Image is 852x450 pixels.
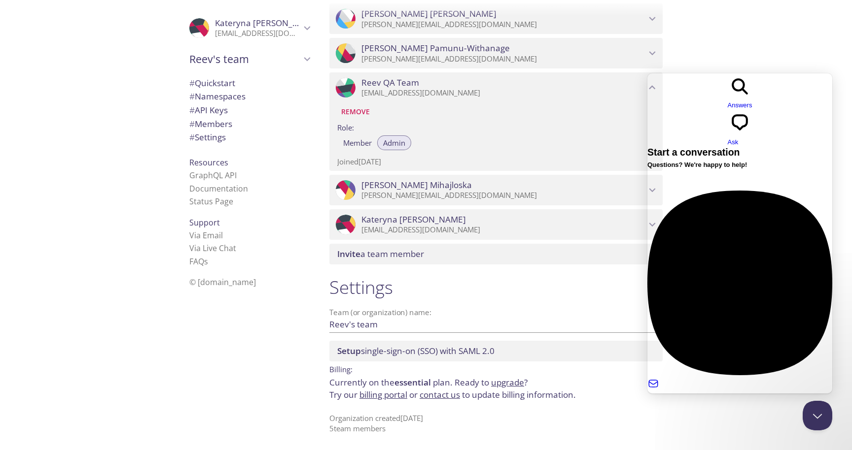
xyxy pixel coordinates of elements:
[329,389,576,400] span: Try our or to update billing information.
[189,256,208,267] a: FAQ
[337,345,361,356] span: Setup
[329,175,663,205] div: Ana Mihajloska
[329,72,663,103] div: Reev QA Team
[189,118,195,129] span: #
[329,341,663,361] div: Setup SSO
[189,183,248,194] a: Documentation
[455,377,528,388] span: Ready to ?
[189,277,256,288] span: © [DOMAIN_NAME]
[189,170,237,181] a: GraphQL API
[361,180,472,191] span: [PERSON_NAME] Mihajloska
[337,120,655,134] label: Role:
[361,225,646,235] p: [EMAIL_ADDRESS][DOMAIN_NAME]
[189,104,228,116] span: API Keys
[189,131,226,143] span: Settings
[181,130,318,144] div: Team Settings
[329,38,663,68] div: Poorni Pamunu-Withanage
[361,20,646,30] p: [PERSON_NAME][EMAIL_ADDRESS][DOMAIN_NAME]
[189,77,195,89] span: #
[181,76,318,90] div: Quickstart
[181,117,318,131] div: Members
[329,244,663,264] div: Invite a team member
[189,104,195,116] span: #
[189,131,195,143] span: #
[361,77,419,88] span: Reev QA Team
[361,88,646,98] p: [EMAIL_ADDRESS][DOMAIN_NAME]
[181,90,318,103] div: Namespaces
[359,389,407,400] a: billing portal
[337,104,374,120] button: Remove
[420,389,460,400] a: contact us
[337,248,424,259] span: a team member
[189,52,301,66] span: Reev's team
[341,106,370,118] span: Remove
[329,209,663,240] div: Kateryna Vasylenko
[189,118,232,129] span: Members
[329,376,663,401] p: Currently on the plan.
[189,91,246,102] span: Namespaces
[337,345,495,356] span: single-sign-on (SSO) with SAML 2.0
[189,196,233,207] a: Status Page
[215,17,319,29] span: Kateryna [PERSON_NAME]
[361,191,646,200] p: [PERSON_NAME][EMAIL_ADDRESS][DOMAIN_NAME]
[329,361,663,376] p: Billing:
[181,12,318,44] div: Kateryna Vasylenko
[329,413,663,434] p: Organization created [DATE] 5 team member s
[181,46,318,72] div: Reev's team
[647,73,832,393] iframe: Help Scout Beacon - Live Chat, Contact Form, and Knowledge Base
[189,77,235,89] span: Quickstart
[394,377,431,388] span: essential
[803,401,832,430] iframe: Help Scout Beacon - Close
[329,309,432,316] label: Team (or organization) name:
[329,3,663,34] div: Neetish sharma
[215,29,301,38] p: [EMAIL_ADDRESS][DOMAIN_NAME]
[337,157,655,167] p: Joined [DATE]
[337,248,360,259] span: Invite
[189,157,228,168] span: Resources
[361,214,466,225] span: Kateryna [PERSON_NAME]
[204,256,208,267] span: s
[491,377,524,388] a: upgrade
[337,135,378,150] button: Member
[181,103,318,117] div: API Keys
[189,243,236,254] a: Via Live Chat
[189,217,220,228] span: Support
[361,54,646,64] p: [PERSON_NAME][EMAIL_ADDRESS][DOMAIN_NAME]
[329,276,663,298] h1: Settings
[361,43,510,54] span: [PERSON_NAME] Pamunu-Withanage
[189,230,223,241] a: Via Email
[377,135,411,150] button: Admin
[189,91,195,102] span: #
